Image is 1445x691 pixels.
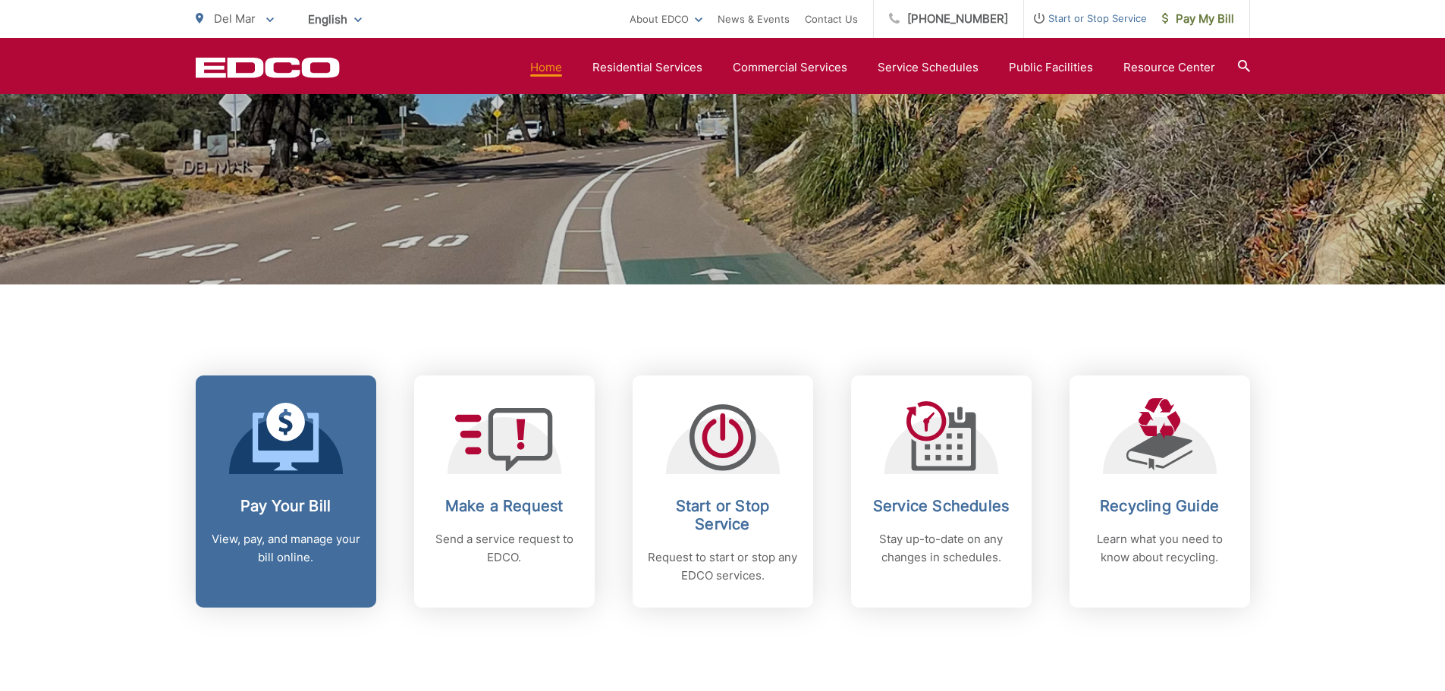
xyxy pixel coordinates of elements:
a: Commercial Services [733,58,847,77]
a: Make a Request Send a service request to EDCO. [414,375,595,608]
h2: Make a Request [429,497,580,515]
p: Send a service request to EDCO. [429,530,580,567]
a: About EDCO [630,10,702,28]
h2: Recycling Guide [1085,497,1235,515]
a: Public Facilities [1009,58,1093,77]
a: Resource Center [1123,58,1215,77]
h2: Pay Your Bill [211,497,361,515]
h2: Service Schedules [866,497,1016,515]
a: Home [530,58,562,77]
a: Residential Services [592,58,702,77]
a: Recycling Guide Learn what you need to know about recycling. [1070,375,1250,608]
a: Service Schedules Stay up-to-date on any changes in schedules. [851,375,1032,608]
a: Pay Your Bill View, pay, and manage your bill online. [196,375,376,608]
a: Contact Us [805,10,858,28]
a: EDCD logo. Return to the homepage. [196,57,340,78]
a: Service Schedules [878,58,979,77]
a: News & Events [718,10,790,28]
p: Learn what you need to know about recycling. [1085,530,1235,567]
p: View, pay, and manage your bill online. [211,530,361,567]
span: English [297,6,373,33]
p: Stay up-to-date on any changes in schedules. [866,530,1016,567]
h2: Start or Stop Service [648,497,798,533]
p: Request to start or stop any EDCO services. [648,548,798,585]
span: Pay My Bill [1162,10,1234,28]
span: Del Mar [214,11,256,26]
